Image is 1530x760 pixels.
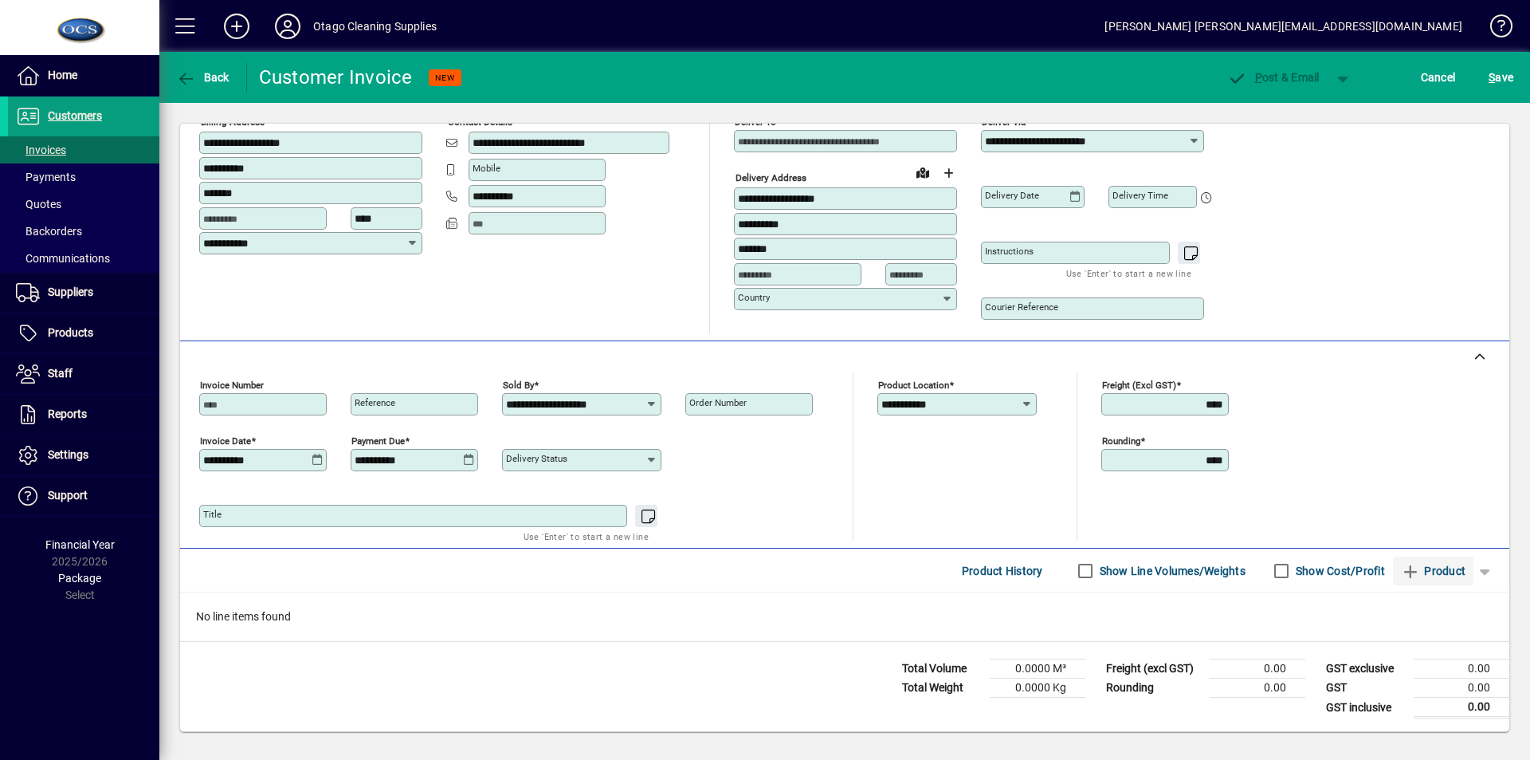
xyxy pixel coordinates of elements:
[48,109,102,122] span: Customers
[1102,380,1176,391] mat-label: Freight (excl GST)
[8,56,159,96] a: Home
[878,380,949,391] mat-label: Product location
[180,593,1509,641] div: No line items found
[8,191,159,218] a: Quotes
[8,354,159,394] a: Staff
[172,63,233,92] button: Back
[8,435,159,475] a: Settings
[1318,660,1414,679] td: GST exclusive
[955,557,1049,585] button: Product History
[16,252,110,265] span: Communications
[200,380,264,391] mat-label: Invoice number
[1219,63,1328,92] button: Post & Email
[1414,660,1509,679] td: 0.00
[1293,563,1385,579] label: Show Cost/Profit
[313,14,437,39] div: Otago Cleaning Supplies
[1414,698,1509,718] td: 0.00
[990,679,1085,698] td: 0.0000 Kg
[16,171,76,183] span: Payments
[1255,71,1262,84] span: P
[45,538,115,551] span: Financial Year
[8,395,159,435] a: Reports
[8,313,159,353] a: Products
[58,572,101,585] span: Package
[8,218,159,245] a: Backorders
[48,408,87,420] span: Reports
[401,104,426,130] button: Copy to Delivery address
[48,489,88,502] span: Support
[8,163,159,191] a: Payments
[1318,698,1414,718] td: GST inclusive
[1098,660,1210,679] td: Freight (excl GST)
[176,71,229,84] span: Back
[738,292,770,303] mat-label: Country
[8,245,159,272] a: Communications
[16,225,82,238] span: Backorders
[48,326,93,339] span: Products
[473,163,500,174] mat-label: Mobile
[990,660,1085,679] td: 0.0000 M³
[262,12,313,41] button: Profile
[211,12,262,41] button: Add
[1393,557,1473,585] button: Product
[1066,264,1191,282] mat-hint: Use 'Enter' to start a new line
[1414,679,1509,698] td: 0.00
[259,65,413,90] div: Customer Invoice
[1227,71,1320,84] span: ost & Email
[8,273,159,313] a: Suppliers
[8,136,159,163] a: Invoices
[8,476,159,516] a: Support
[1112,190,1168,201] mat-label: Delivery time
[1489,65,1513,90] span: ave
[1104,14,1462,39] div: [PERSON_NAME] [PERSON_NAME][EMAIL_ADDRESS][DOMAIN_NAME]
[962,558,1043,584] span: Product History
[1210,679,1305,698] td: 0.00
[985,190,1039,201] mat-label: Delivery date
[16,198,61,211] span: Quotes
[48,448,88,461] span: Settings
[1489,71,1495,84] span: S
[985,301,1058,313] mat-label: Courier Reference
[894,679,990,698] td: Total Weight
[351,435,405,447] mat-label: Payment due
[375,104,401,129] a: View on map
[48,69,77,81] span: Home
[355,397,395,408] mat-label: Reference
[200,435,251,447] mat-label: Invoice date
[1421,65,1456,90] span: Cancel
[48,367,73,380] span: Staff
[435,73,455,83] span: NEW
[506,453,567,464] mat-label: Delivery status
[1098,679,1210,698] td: Rounding
[1478,3,1510,55] a: Knowledge Base
[1417,63,1460,92] button: Cancel
[1485,63,1517,92] button: Save
[48,285,93,298] span: Suppliers
[1401,558,1465,584] span: Product
[503,380,534,391] mat-label: Sold by
[689,397,747,408] mat-label: Order number
[524,527,649,545] mat-hint: Use 'Enter' to start a new line
[910,159,936,185] a: View on map
[1318,679,1414,698] td: GST
[159,63,247,92] app-page-header-button: Back
[203,509,222,520] mat-label: Title
[1210,660,1305,679] td: 0.00
[1096,563,1246,579] label: Show Line Volumes/Weights
[16,144,66,156] span: Invoices
[1102,435,1140,447] mat-label: Rounding
[985,246,1034,257] mat-label: Instructions
[894,660,990,679] td: Total Volume
[936,160,961,186] button: Choose address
